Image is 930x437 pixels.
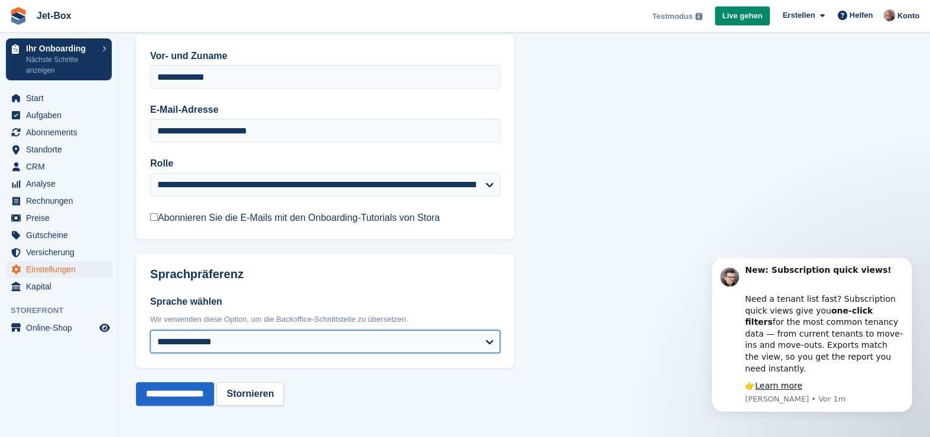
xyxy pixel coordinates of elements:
[6,261,112,278] a: menu
[26,141,97,158] span: Standorte
[6,193,112,209] a: menu
[9,7,27,25] img: stora-icon-8386f47178a22dfd0bd8f6a31ec36ba5ce8667c1dd55bd0f319d3a0aa187defe.svg
[715,6,770,26] a: Live gehen
[26,227,97,243] span: Gutscheine
[26,175,97,192] span: Analyse
[6,319,112,336] a: Speisekarte
[61,123,109,132] a: Learn more
[26,44,96,53] p: Ihr Onboarding
[51,136,210,146] p: Message from Steven, sent Vor 1m
[6,107,112,123] a: menu
[6,244,112,260] a: menu
[6,227,112,243] a: menu
[51,24,210,116] div: Need a tenant list fast? Subscription quick views give you for the most common tenancy data — fro...
[6,158,112,175] a: menu
[722,10,763,22] span: Live gehen
[150,268,500,281] h2: Sprachpräferenz
[850,9,873,21] span: Helfen
[883,9,895,21] img: Kai-Uwe Walzer
[150,156,500,171] label: Rolle
[150,213,158,221] input: Abonnieren Sie die E-Mails mit den Onboarding-Tutorials von Stora
[51,7,197,17] b: New: Subscription quick views!
[26,158,97,175] span: CRM
[26,244,97,260] span: Versicherung
[26,124,97,141] span: Abonnements
[11,305,118,317] span: Storefront
[32,6,76,25] a: Jet-Box
[26,210,97,226] span: Preise
[150,49,500,63] label: Vor- und Zuname
[6,38,112,80] a: Ihr Onboarding Nächste Schritte anzeigen
[26,54,96,76] p: Nächste Schritte anzeigen
[6,90,112,106] a: menu
[150,103,500,117] label: E-Mail-Adresse
[26,107,97,123] span: Aufgaben
[695,13,702,20] img: icon-info-grey-7440780725fd019a000dd9b08b2336e03edf1995a4989e88bcd33f0948082b44.svg
[6,210,112,226] a: menu
[26,193,97,209] span: Rechnungen
[51,6,210,134] div: Message content
[26,90,97,106] span: Start
[26,278,97,295] span: Kapital
[150,295,500,309] label: Sprache wählen
[150,212,440,224] label: Abonnieren Sie die E-Mails mit den Onboarding-Tutorials von Stora
[98,321,112,335] a: Vorschau-Shop
[26,261,97,278] span: Einstellungen
[150,314,500,325] div: Wir verwenden diese Option, um die Backoffice-Schnittstelle zu übersetzen.
[216,382,284,406] a: Stornieren
[782,9,815,21] span: Erstellen
[27,9,46,28] img: Profile image for Steven
[6,141,112,158] a: menu
[6,175,112,192] a: menu
[694,258,930,419] iframe: Intercom notifications Nachricht
[6,124,112,141] a: menu
[6,278,112,295] a: menu
[51,122,210,134] div: 👉
[652,11,692,22] span: Testmodus
[26,319,97,336] span: Online-Shop
[897,10,919,22] span: Konto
